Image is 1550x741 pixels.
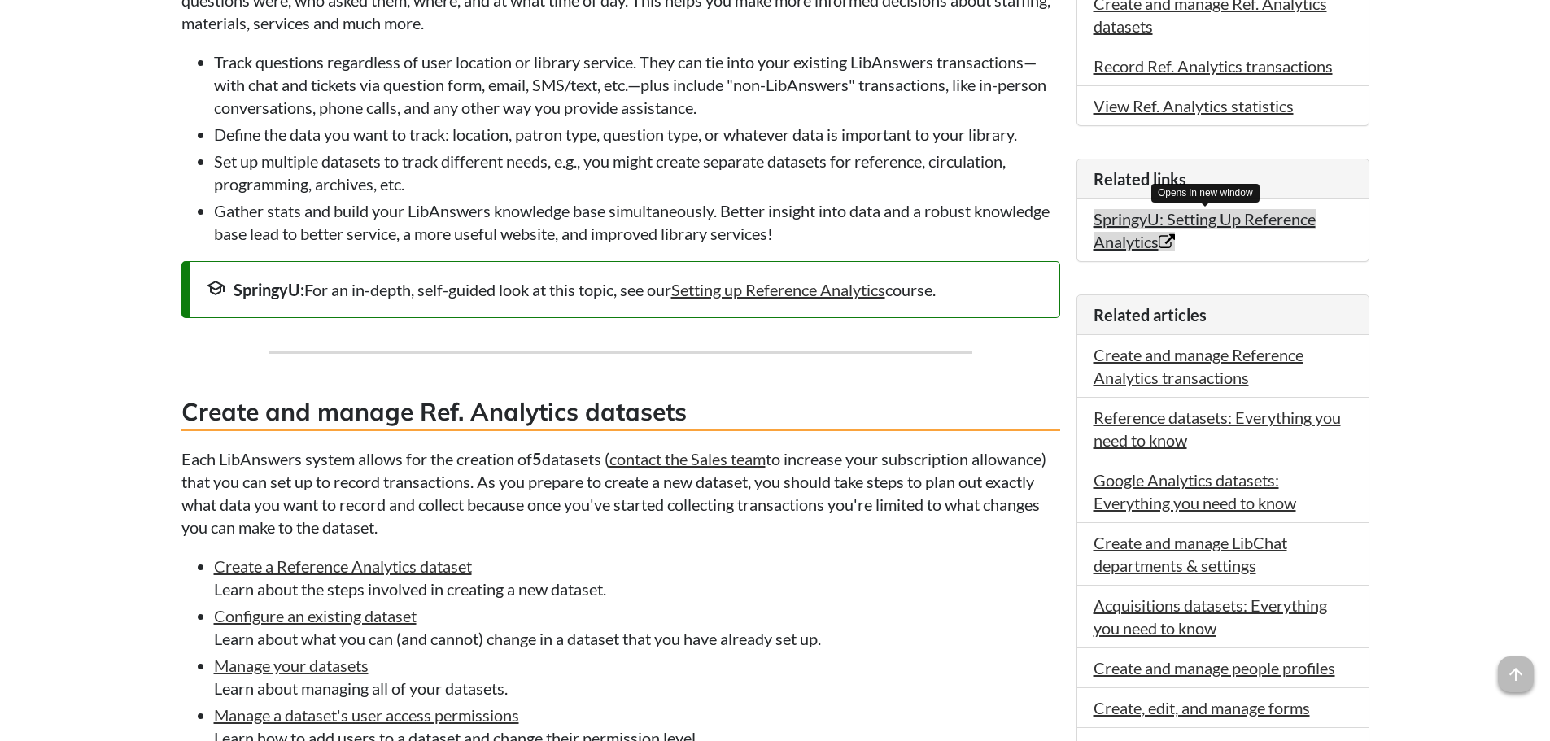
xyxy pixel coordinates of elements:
a: Create, edit, and manage forms [1094,698,1310,717]
a: Create and manage Reference Analytics transactions [1094,345,1303,387]
li: Set up multiple datasets to track different needs, e.g., you might create separate datasets for r... [214,150,1060,195]
span: Related links [1094,169,1186,189]
li: Learn about what you can (and cannot) change in a dataset that you have already set up. [214,604,1060,650]
div: For an in-depth, self-guided look at this topic, see our course. [206,278,1043,301]
li: Define the data you want to track: location, patron type, question type, or whatever data is impo... [214,123,1060,146]
a: View Ref. Analytics statistics [1094,96,1294,116]
li: Learn about the steps involved in creating a new dataset. [214,555,1060,600]
a: Create and manage LibChat departments & settings [1094,533,1287,575]
span: arrow_upward [1498,656,1534,692]
li: Learn about managing all of your datasets. [214,654,1060,700]
a: Manage your datasets [214,656,369,675]
strong: SpringyU: [234,280,304,299]
a: arrow_upward [1498,658,1534,678]
a: Create a Reference Analytics dataset [214,556,472,576]
span: school [206,278,225,298]
li: Gather stats and build your LibAnswers knowledge base simultaneously. Better insight into data an... [214,199,1060,245]
strong: 5 [532,449,542,469]
a: Configure an existing dataset [214,606,417,625]
a: Record Ref. Analytics transactions [1094,56,1333,76]
a: Acquisitions datasets: Everything you need to know [1094,595,1327,638]
a: Manage a dataset's user access permissions [214,705,519,725]
a: Google Analytics datasets: Everything you need to know [1094,470,1296,512]
h3: Create and manage Ref. Analytics datasets [181,394,1060,431]
div: Opens in new window [1151,184,1260,203]
li: Track questions regardless of user location or library service. They can tie into your existing L... [214,50,1060,119]
a: Setting up Reference Analytics [671,280,885,299]
a: Reference datasets: Everything you need to know [1094,408,1341,450]
p: Each LibAnswers system allows for the creation of datasets ( to increase your subscription allowa... [181,447,1060,538]
a: contact the Sales team [609,449,766,469]
a: Create and manage people profiles [1094,658,1335,678]
a: SpringyU: Setting Up Reference Analytics [1094,209,1316,251]
span: Related articles [1094,305,1207,325]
